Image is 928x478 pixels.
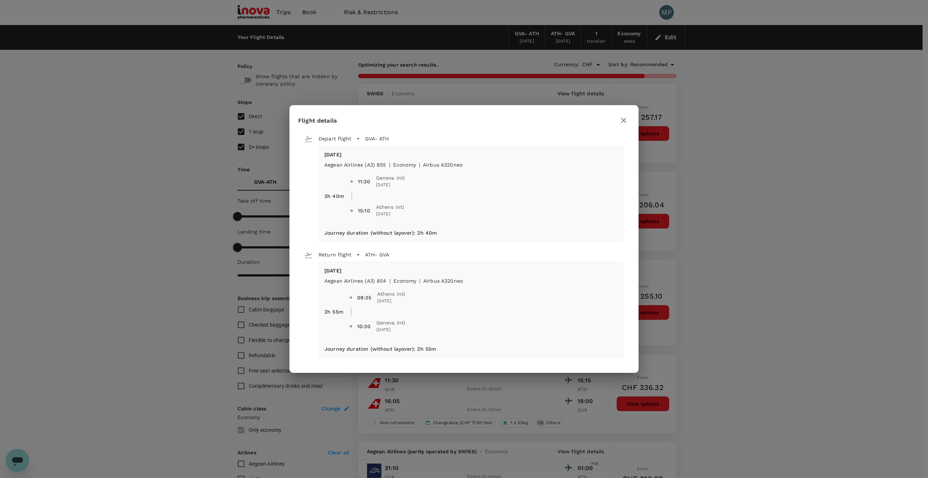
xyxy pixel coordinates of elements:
span: Geneva Intl [376,319,405,326]
span: | [389,162,390,168]
p: [DATE] [324,151,618,158]
span: Flight details [298,117,337,124]
div: 10:30 [357,323,371,330]
p: 2h 55m [324,308,343,315]
span: [DATE] [377,298,405,305]
p: economy [393,277,416,284]
p: Airbus A320neo [423,161,463,168]
div: 08:35 [357,294,371,301]
span: Geneva Intl [376,174,405,182]
span: | [389,278,391,284]
p: [DATE] [324,267,618,274]
p: Aegean Airlines (A3) 854 [324,277,387,284]
span: [DATE] [376,326,405,334]
p: Aegean Airlines (A3) 855 [324,161,386,168]
p: GVA - ATH [365,135,389,142]
p: Return flight [319,251,351,258]
span: | [419,278,420,284]
span: [DATE] [376,182,405,189]
p: Depart flight [319,135,351,142]
span: Athens Intl [376,203,404,211]
div: 11:30 [358,178,370,185]
span: | [419,162,420,168]
p: Journey duration (without layover) : 2h 55m [324,345,436,352]
span: [DATE] [376,211,404,218]
p: economy [393,161,416,168]
div: 15:10 [358,207,370,214]
p: Journey duration (without layover) : 2h 40m [324,229,437,236]
p: ATH - GVA [365,251,389,258]
span: Athens Intl [377,290,405,298]
p: 2h 40m [324,192,344,200]
p: Airbus A320neo [423,277,463,284]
